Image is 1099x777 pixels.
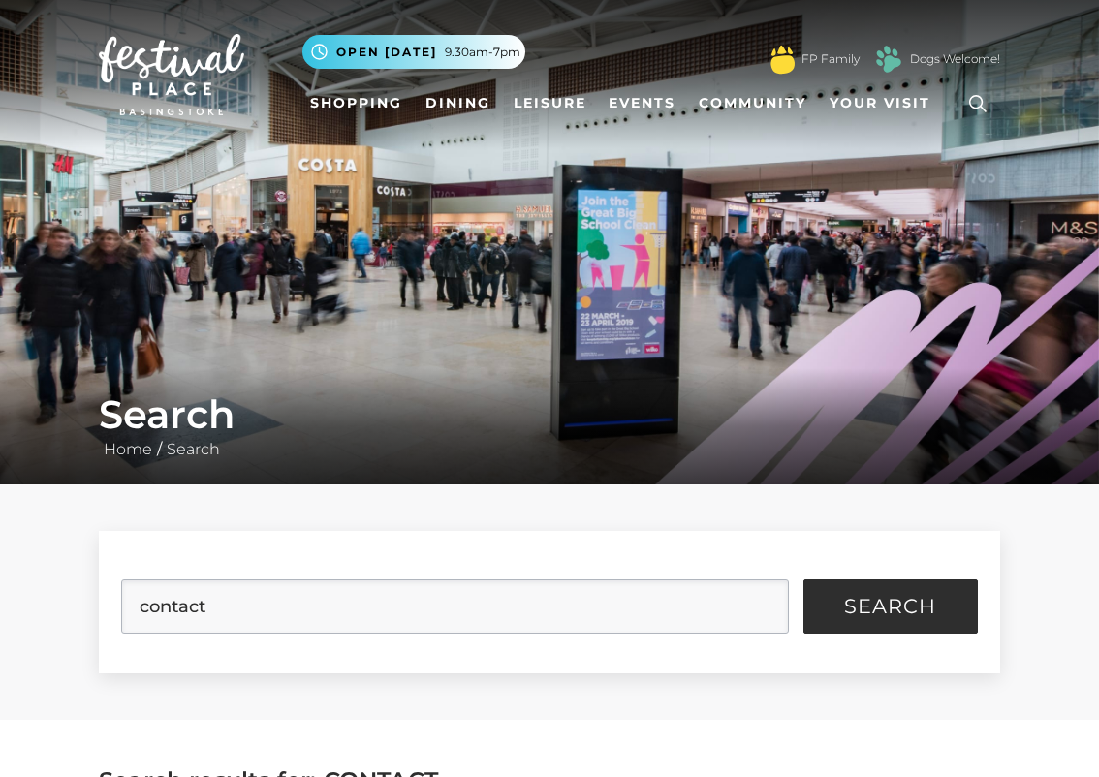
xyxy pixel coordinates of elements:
[910,50,1000,68] a: Dogs Welcome!
[302,35,525,69] button: Open [DATE] 9.30am-7pm
[803,579,978,634] button: Search
[506,85,594,121] a: Leisure
[601,85,683,121] a: Events
[162,440,225,458] a: Search
[801,50,860,68] a: FP Family
[99,391,1000,438] h1: Search
[99,34,244,115] img: Festival Place Logo
[99,440,157,458] a: Home
[302,85,410,121] a: Shopping
[445,44,520,61] span: 9.30am-7pm
[84,391,1015,461] div: /
[822,85,948,121] a: Your Visit
[336,44,437,61] span: Open [DATE]
[830,93,930,113] span: Your Visit
[844,597,936,616] span: Search
[418,85,498,121] a: Dining
[691,85,814,121] a: Community
[121,579,788,634] input: Search Site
